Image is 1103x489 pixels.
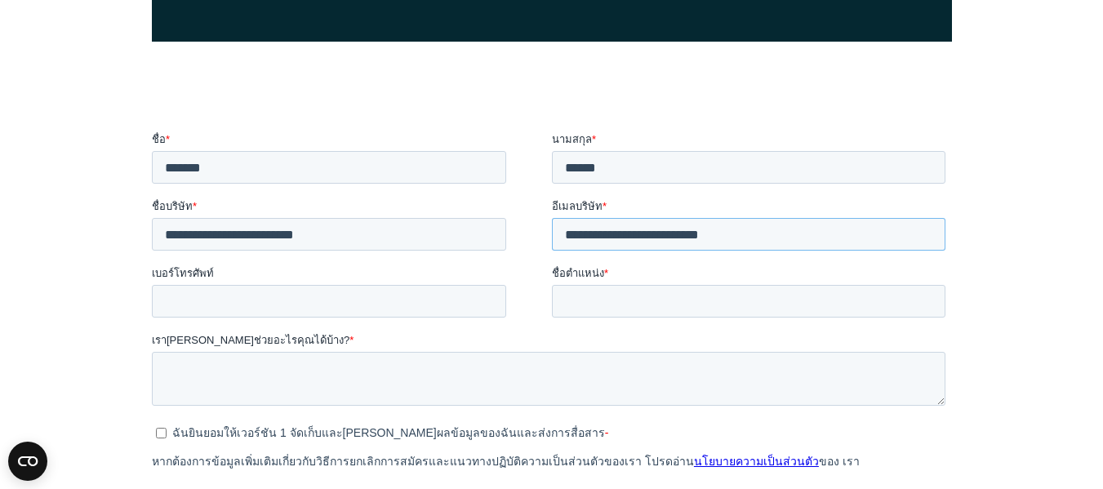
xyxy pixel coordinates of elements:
[542,323,667,336] a: นโยบายความเป็นส่วนตัว
[400,136,452,148] font: ชื่อตำแหน่ง
[4,296,15,307] input: ฉันยินยอมให้เวอร์ชัน 1 จัดเก็บและ[PERSON_NAME]ผลข้อมูลของฉันและส่งการสื่อสาร-
[667,323,708,336] font: ของ เรา
[8,442,47,481] button: เปิดวิดเจ็ต CMP
[453,295,457,308] font: -
[20,295,453,308] font: ฉันยินยอมให้เวอร์ชัน 1 จัดเก็บและ[PERSON_NAME]ผลข้อมูลของฉันและส่งการสื่อสาร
